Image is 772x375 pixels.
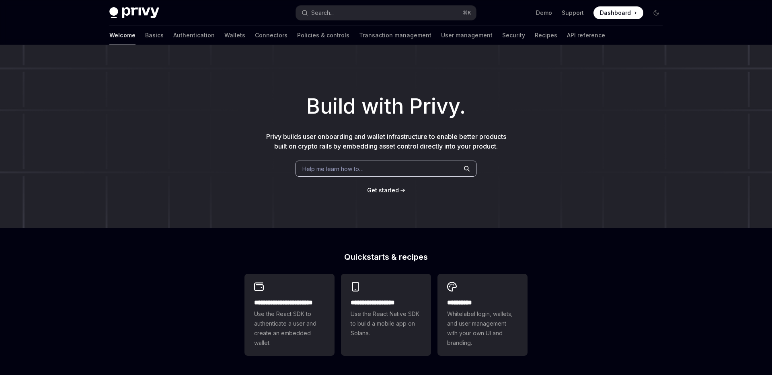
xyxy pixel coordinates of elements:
a: Recipes [535,26,557,45]
h2: Quickstarts & recipes [244,253,528,261]
span: Help me learn how to… [302,165,363,173]
h1: Build with Privy. [13,91,759,122]
a: Basics [145,26,164,45]
a: Security [502,26,525,45]
a: **** **** **** ***Use the React Native SDK to build a mobile app on Solana. [341,274,431,356]
a: Authentication [173,26,215,45]
a: Transaction management [359,26,431,45]
button: Toggle dark mode [650,6,663,19]
a: Welcome [109,26,136,45]
a: Support [562,9,584,17]
a: API reference [567,26,605,45]
a: User management [441,26,493,45]
div: Search... [311,8,334,18]
span: Dashboard [600,9,631,17]
a: Get started [367,186,399,194]
a: Dashboard [593,6,643,19]
a: **** *****Whitelabel login, wallets, and user management with your own UI and branding. [437,274,528,356]
a: Demo [536,9,552,17]
img: dark logo [109,7,159,18]
span: Privy builds user onboarding and wallet infrastructure to enable better products built on crypto ... [266,132,506,150]
span: Get started [367,187,399,194]
a: Wallets [224,26,245,45]
span: Use the React Native SDK to build a mobile app on Solana. [351,309,421,338]
a: Policies & controls [297,26,349,45]
button: Search...⌘K [296,6,476,20]
a: Connectors [255,26,287,45]
span: ⌘ K [463,10,471,16]
span: Use the React SDK to authenticate a user and create an embedded wallet. [254,309,325,348]
span: Whitelabel login, wallets, and user management with your own UI and branding. [447,309,518,348]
